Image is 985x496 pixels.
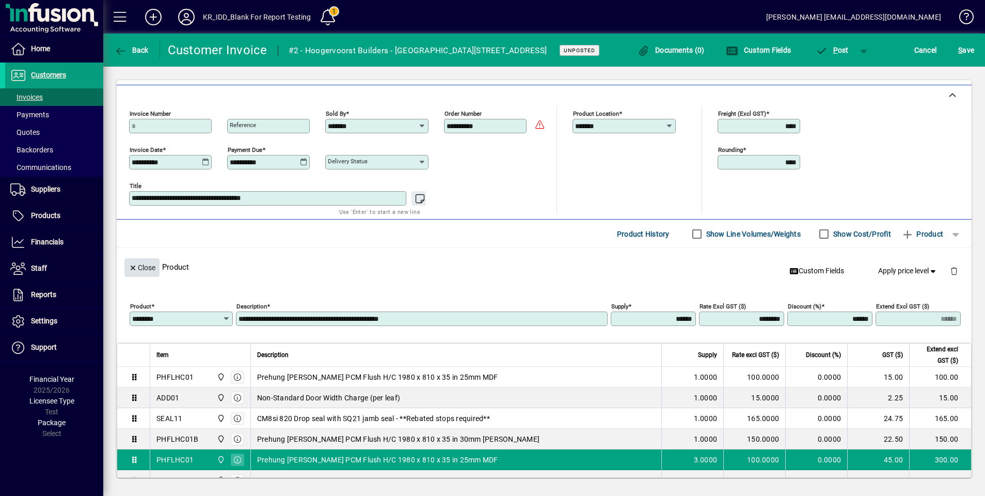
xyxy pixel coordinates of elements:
[718,146,743,153] mat-label: Rounding
[942,258,966,283] button: Delete
[788,303,821,310] mat-label: Discount (%)
[847,429,909,450] td: 22.50
[156,455,194,465] div: PHFLHC01
[882,349,903,361] span: GST ($)
[909,367,971,388] td: 100.00
[214,475,226,486] span: Central
[257,413,490,424] span: CM8si 820 Drop seal with SQ21 jamb seal - **Rebated stops required**
[137,8,170,26] button: Add
[170,8,203,26] button: Profile
[5,203,103,229] a: Products
[31,44,50,53] span: Home
[730,413,779,424] div: 165.0000
[909,429,971,450] td: 150.00
[444,110,482,117] mat-label: Order number
[785,388,847,408] td: 0.0000
[168,42,267,58] div: Customer Invoice
[847,367,909,388] td: 15.00
[5,335,103,361] a: Support
[564,47,595,54] span: Unposted
[257,393,400,403] span: Non-Standard Door Width Charge (per leaf)
[5,88,103,106] a: Invoices
[214,454,226,466] span: Central
[785,450,847,470] td: 0.0000
[328,158,368,165] mat-label: Delivery status
[156,349,169,361] span: Item
[31,290,56,299] span: Reports
[847,470,909,491] td: 16.50
[694,393,718,403] span: 1.0000
[214,392,226,404] span: Central
[31,317,57,325] span: Settings
[789,266,844,276] span: Custom Fields
[129,259,155,276] span: Close
[611,303,628,310] mat-label: Supply
[29,397,74,405] span: Licensee Type
[117,248,972,286] div: Product
[31,343,57,351] span: Support
[694,413,718,424] span: 1.0000
[942,266,966,275] app-page-header-button: Delete
[10,93,43,101] span: Invoices
[31,211,60,220] span: Products
[156,393,179,403] div: ADD01
[257,372,498,382] span: Prehung [PERSON_NAME] PCM Flush H/C 1980 x 810 x 35 in 25mm MDF
[785,367,847,388] td: 0.0000
[228,146,262,153] mat-label: Payment due
[785,262,848,281] button: Custom Fields
[156,475,194,486] div: PHFLHC02
[5,308,103,334] a: Settings
[878,266,938,276] span: Apply price level
[339,206,420,218] mat-hint: Use 'Enter' to start a new line
[874,262,942,281] button: Apply price level
[236,303,267,310] mat-label: Description
[916,344,958,366] span: Extend excl GST ($)
[10,111,49,119] span: Payments
[909,470,971,491] td: 110.00
[694,455,718,465] span: 3.0000
[847,388,909,408] td: 2.25
[698,349,717,361] span: Supply
[617,226,670,242] span: Product History
[130,110,171,117] mat-label: Invoice number
[694,434,718,444] span: 1.0000
[10,146,53,154] span: Backorders
[958,42,974,58] span: ave
[130,146,163,153] mat-label: Invoice date
[38,419,66,427] span: Package
[876,303,929,310] mat-label: Extend excl GST ($)
[912,41,940,59] button: Cancel
[718,110,766,117] mat-label: Freight (excl GST)
[257,455,498,465] span: Prehung [PERSON_NAME] PCM Flush H/C 1980 x 810 x 35 in 25mm MDF
[730,475,779,486] div: 110.0000
[31,71,66,79] span: Customers
[833,46,838,54] span: P
[5,282,103,308] a: Reports
[5,141,103,159] a: Backorders
[730,372,779,382] div: 100.0000
[31,185,60,193] span: Suppliers
[5,256,103,282] a: Staff
[5,177,103,203] a: Suppliers
[785,429,847,450] td: 0.0000
[31,264,47,272] span: Staff
[613,225,674,243] button: Product History
[5,106,103,123] a: Payments
[230,121,256,129] mat-label: Reference
[951,2,972,36] a: Knowledge Base
[5,36,103,62] a: Home
[573,110,619,117] mat-label: Product location
[257,475,498,486] span: Prehung [PERSON_NAME] PCM Flush H/C 1980 x 910 x 35 in 25mm MDF
[5,159,103,176] a: Communications
[909,408,971,429] td: 165.00
[806,349,841,361] span: Discount (%)
[130,303,151,310] mat-label: Product
[704,229,801,239] label: Show Line Volumes/Weights
[958,46,962,54] span: S
[5,123,103,141] a: Quotes
[635,41,707,59] button: Documents (0)
[730,393,779,403] div: 15.0000
[31,238,63,246] span: Financials
[156,372,194,382] div: PHFLHC01
[785,408,847,429] td: 0.0000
